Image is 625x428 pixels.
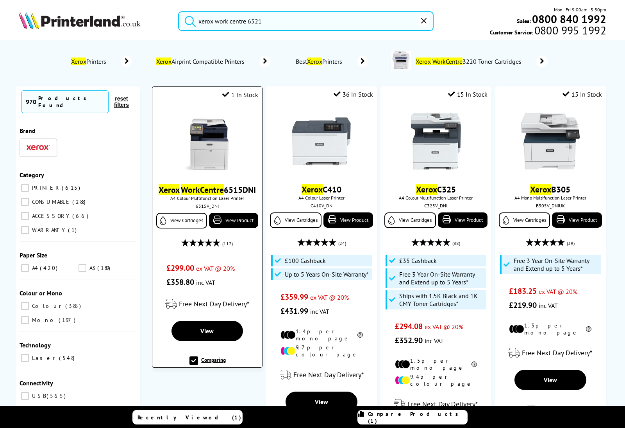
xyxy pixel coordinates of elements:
span: Free 3 Year On-Site Warranty and Extend up to 5 Years* [514,257,599,272]
span: 197 [59,317,77,324]
img: Printerland Logo [19,12,141,29]
img: Xerox-6515-FrontFacing-Small.jpg [178,112,236,171]
span: Colour [30,302,64,309]
a: XeroxAirprint Compatible Printers [155,56,271,67]
span: 565 [46,392,68,399]
div: 36 In Stock [334,90,373,98]
div: Products Found [38,95,104,109]
input: WARRANTY 1 [21,226,29,234]
span: £183.25 [509,286,537,296]
span: CONSUMABLE [30,198,71,205]
div: B305V_DNIUK [501,203,600,209]
span: ex VAT @ 20% [310,293,349,301]
div: C325V_DNI [386,203,485,209]
span: Recently Viewed (1) [137,414,241,421]
mark: WorkCentre [181,184,224,195]
span: Sales: [517,17,531,25]
span: £359.99 [280,292,308,302]
mark: Xerox [302,184,323,195]
mark: WorkCentre [432,58,462,65]
span: Up to 5 Years On-Site Warranty* [285,270,369,278]
input: Colour 385 [21,302,29,310]
span: 288 [72,198,87,205]
span: Mon - Fri 9:00am - 5:30pm [554,6,606,13]
span: 189 [97,264,112,272]
span: A4 [30,264,39,272]
span: Free 3 Year On-Site Warranty and Extend up to 5 Years* [399,270,484,286]
a: View Cartridges [156,213,207,228]
mark: Xerox [307,58,322,65]
span: £35 Cashback [399,257,437,264]
a: Xerox WorkCentre3220 Toner Cartridges [415,51,548,72]
label: Comparing [189,356,226,371]
input: CONSUMABLE 288 [21,198,29,206]
span: £358.80 [166,277,194,287]
a: View Cartridges [270,212,321,228]
a: Compare Products (1) [357,410,468,424]
div: C410V_DN [272,203,371,209]
a: View [286,392,357,412]
span: (88) [452,236,460,251]
span: Paper Size [20,251,47,259]
div: 1 In Stock [222,91,258,99]
label: Add to Compare [527,405,575,420]
span: Laser [30,354,58,361]
span: Technology [20,341,51,349]
div: 15 In Stock [562,90,602,98]
input: PRINTER 615 [21,184,29,192]
span: (24) [338,236,346,251]
img: xerox-c325-front-small.jpg [407,112,465,171]
mark: Xerox [416,184,437,195]
div: 6515V_DNI [158,203,256,209]
input: Mono 197 [21,316,29,324]
span: 615 [62,184,82,191]
a: 0800 840 1992 [531,15,606,23]
mark: Xerox [71,58,86,65]
a: View Product [438,212,487,228]
span: View [315,398,328,406]
button: reset filters [109,95,134,108]
span: Free Next Day Delivery* [522,348,592,357]
span: ex VAT @ 20% [425,323,463,331]
li: 1.4p per mono page [280,328,363,342]
mark: Xerox [530,184,551,195]
a: View Product [209,213,258,228]
span: Free Next Day Delivery* [293,370,364,379]
span: inc VAT [196,279,215,286]
a: BestXeroxPrinters [294,56,368,67]
span: (112) [222,236,233,251]
a: View [514,370,586,390]
img: Xerox-C410-Front-Main-Small.jpg [292,112,351,171]
a: View Cartridges [384,212,436,228]
div: 15 In Stock [448,90,487,98]
a: View [171,321,243,341]
span: (39) [567,236,575,251]
input: ACCESSORY 66 [21,212,29,220]
span: Best Printers [294,58,346,65]
li: 9.7p per colour page [280,344,363,358]
span: A3 [87,264,96,272]
input: Laser 548 [21,354,29,362]
b: 0800 840 1992 [532,12,606,26]
span: £352.90 [395,335,423,345]
a: XeroxC325 [416,184,456,195]
span: Brand [20,127,36,135]
div: modal_delivery [270,364,373,386]
span: 420 [40,264,59,272]
div: modal_delivery [384,393,487,415]
span: Airprint Compatible Printers [155,58,247,65]
span: View [544,376,557,384]
span: A4 Mono Multifunction Laser Printer [499,195,602,201]
span: £294.08 [395,321,423,331]
span: View [200,327,214,335]
span: inc VAT [539,302,558,309]
a: Printerland Logo [19,12,168,31]
span: Ships with 1.5K Black and 1K CMY Toner Cartridges* [399,292,484,308]
span: inc VAT [310,308,329,315]
a: XeroxC410 [302,184,341,195]
a: View Product [552,212,602,228]
input: USB 565 [21,392,29,400]
mark: Xerox [416,58,431,65]
span: Customer Service: [490,27,606,36]
img: Xerox [27,145,50,150]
